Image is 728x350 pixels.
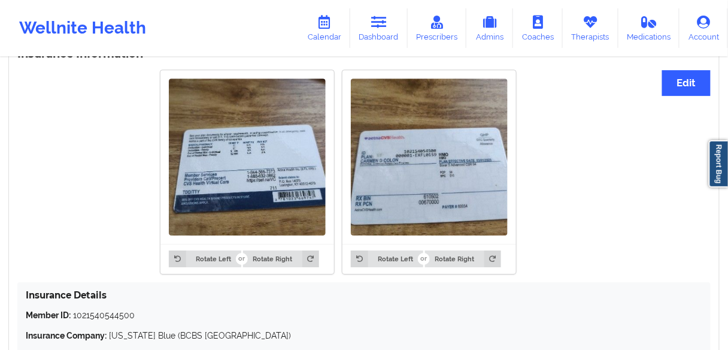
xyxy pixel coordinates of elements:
a: Therapists [563,8,618,48]
strong: Member ID: [26,310,71,320]
img: carmen d colon [169,79,326,236]
button: Rotate Right [243,251,319,267]
a: Calendar [299,8,350,48]
img: carmen d colon [351,79,508,236]
a: Medications [618,8,680,48]
a: Account [680,8,728,48]
h4: Insurance Details [26,289,702,301]
p: [US_STATE] Blue (BCBS [GEOGRAPHIC_DATA]) [26,330,702,342]
button: Rotate Left [169,251,241,267]
p: 1021540544500 [26,309,702,321]
a: Admins [466,8,513,48]
a: Prescribers [408,8,467,48]
a: Coaches [513,8,563,48]
a: Dashboard [350,8,408,48]
button: Edit [662,70,711,96]
a: Report Bug [709,140,728,188]
strong: Insurance Company: [26,331,107,340]
button: Rotate Left [351,251,423,267]
button: Rotate Right [425,251,501,267]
